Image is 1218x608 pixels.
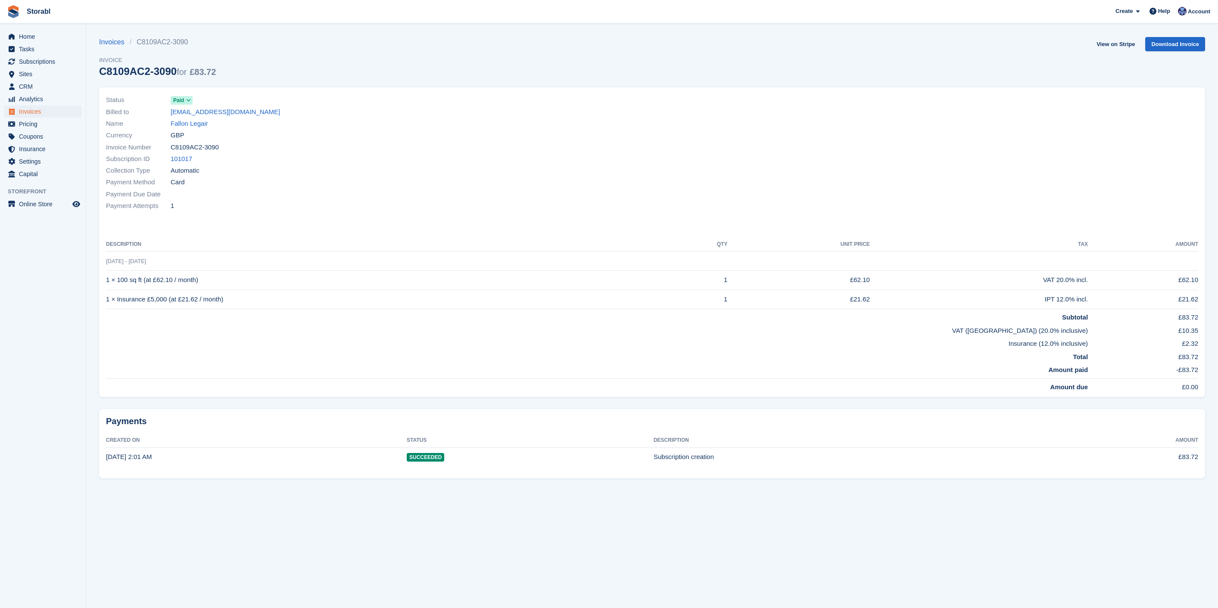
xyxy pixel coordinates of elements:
th: Unit Price [727,238,869,251]
td: £21.62 [727,290,869,309]
td: 1 [676,290,728,309]
strong: Amount paid [1048,366,1088,373]
th: Amount [1088,238,1198,251]
td: 1 [676,270,728,290]
span: Tasks [19,43,71,55]
a: menu [4,198,81,210]
td: £2.32 [1088,335,1198,349]
a: Storabl [23,4,54,19]
span: Payment Method [106,177,171,187]
span: Invoices [19,105,71,118]
span: Subscriptions [19,56,71,68]
span: [DATE] - [DATE] [106,258,146,264]
td: £21.62 [1088,290,1198,309]
span: Automatic [171,166,199,176]
span: Collection Type [106,166,171,176]
th: Description [106,238,676,251]
a: menu [4,43,81,55]
a: menu [4,118,81,130]
div: VAT 20.0% incl. [870,275,1088,285]
td: VAT ([GEOGRAPHIC_DATA]) (20.0% inclusive) [106,323,1088,336]
span: Succeeded [407,453,444,462]
span: Capital [19,168,71,180]
a: menu [4,93,81,105]
td: Insurance (12.0% inclusive) [106,335,1088,349]
a: menu [4,143,81,155]
strong: Subtotal [1062,313,1088,321]
td: 1 × 100 sq ft (at £62.10 / month) [106,270,676,290]
a: Paid [171,95,193,105]
span: Paid [173,96,184,104]
td: £62.10 [1088,270,1198,290]
span: C8109AC2-3090 [171,143,219,152]
a: menu [4,130,81,143]
span: Insurance [19,143,71,155]
a: View on Stripe [1093,37,1138,51]
span: Settings [19,155,71,168]
span: GBP [171,130,184,140]
td: 1 × Insurance £5,000 (at £21.62 / month) [106,290,676,309]
a: menu [4,155,81,168]
th: Amount [1050,434,1198,447]
img: stora-icon-8386f47178a22dfd0bd8f6a31ec36ba5ce8667c1dd55bd0f319d3a0aa187defe.svg [7,5,20,18]
span: Invoice Number [106,143,171,152]
td: £83.72 [1088,309,1198,323]
span: £83.72 [190,67,216,77]
td: £83.72 [1050,447,1198,466]
a: menu [4,105,81,118]
span: Billed to [106,107,171,117]
th: Status [407,434,654,447]
a: [EMAIL_ADDRESS][DOMAIN_NAME] [171,107,280,117]
span: Name [106,119,171,129]
span: 1 [171,201,174,211]
a: Fallon Legair [171,119,208,129]
span: Status [106,95,171,105]
span: Analytics [19,93,71,105]
td: £10.35 [1088,323,1198,336]
span: Subscription ID [106,154,171,164]
th: Created On [106,434,407,447]
a: menu [4,31,81,43]
span: Coupons [19,130,71,143]
a: Download Invoice [1145,37,1205,51]
span: Home [19,31,71,43]
th: Tax [870,238,1088,251]
a: menu [4,81,81,93]
a: 101017 [171,154,192,164]
td: £0.00 [1088,378,1198,392]
a: menu [4,168,81,180]
a: menu [4,56,81,68]
span: Storefront [8,187,86,196]
div: C8109AC2-3090 [99,65,216,77]
a: menu [4,68,81,80]
span: Online Store [19,198,71,210]
span: Account [1188,7,1210,16]
nav: breadcrumbs [99,37,216,47]
span: CRM [19,81,71,93]
th: Description [654,434,1050,447]
td: £83.72 [1088,349,1198,362]
span: Help [1158,7,1170,16]
span: Currency [106,130,171,140]
strong: Amount due [1050,383,1088,391]
span: Card [171,177,185,187]
h2: Payments [106,416,1198,427]
span: Invoice [99,56,216,65]
span: Sites [19,68,71,80]
th: QTY [676,238,728,251]
a: Preview store [71,199,81,209]
span: Pricing [19,118,71,130]
span: Payment Due Date [106,189,171,199]
span: for [177,67,187,77]
td: -£83.72 [1088,362,1198,378]
img: Tegan Ewart [1178,7,1187,16]
td: Subscription creation [654,447,1050,466]
div: IPT 12.0% incl. [870,295,1088,304]
strong: Total [1073,353,1088,360]
time: 2025-08-14 01:01:42 UTC [106,453,152,460]
span: Payment Attempts [106,201,171,211]
span: Create [1115,7,1133,16]
a: Invoices [99,37,130,47]
td: £62.10 [727,270,869,290]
